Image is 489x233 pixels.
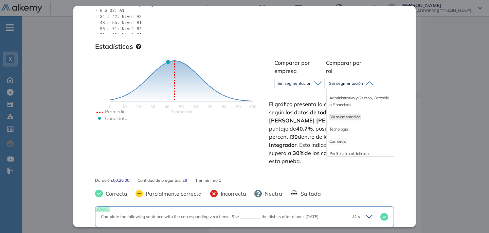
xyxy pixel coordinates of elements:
strong: de todos los perfiles [310,109,361,116]
span: Parcialmente correcta [143,190,202,198]
span: Complete the following sentence with the corresponding verb tense: She __________ the dishes afte... [101,214,320,219]
strong: 40.7% [296,125,313,132]
li: Comercial [329,138,347,145]
strong: Inglés - Integrador [269,133,384,148]
span: Sin segmentación [277,81,311,86]
span: Correcta [103,190,127,198]
text: 60 [193,104,198,109]
li: Perfiles sin rol definido [329,150,369,157]
span: Cantidad de preguntas: [138,177,182,183]
strong: [PERSON_NAME] [269,117,315,124]
span: Tier mínimo [195,177,219,183]
text: Scores [170,109,192,114]
text: Candidato [105,115,127,121]
span: 00:25:00 [113,177,129,183]
span: Comparar por empresa [274,59,310,74]
text: 70 [207,104,212,109]
span: Incorrecta [218,190,246,198]
span: 29 [182,177,187,183]
text: 90 [236,104,241,109]
span: Neutra [262,190,282,198]
h3: Estadísticas [95,42,133,51]
text: Promedio [105,109,126,115]
strong: [PERSON_NAME] [316,117,362,124]
text: 10 [122,104,127,109]
text: 40 [165,104,169,109]
span: FÁCIL [95,207,110,212]
text: 50 [179,104,184,109]
li: Sin segmentación [329,114,361,120]
text: 100 [249,104,256,109]
span: Duración : [95,177,113,183]
text: 80 [222,104,227,109]
li: Tecnología [329,126,348,133]
text: 0 [109,104,111,109]
span: El gráfico presenta la distribución de puntajes según los datos . obtuvo un puntaje de , posicion... [269,100,393,165]
span: Saltada [298,190,321,198]
span: Comparar por rol [326,59,361,74]
span: Sin segmentación [329,81,363,86]
li: Administrativo y Gestión, Contable o Financiero [329,95,391,108]
span: 41 s [352,214,360,220]
span: 1 [219,177,221,183]
text: 30 [150,104,155,109]
strong: 30% [293,150,305,156]
strong: 30 [291,133,298,140]
pre: Interpretación de puntajes: - 0 a 33: A1 - 34 a 42: Nivel A2 - 43 a 55: Nivel B1 - 56 a 71: Nivel... [95,2,394,34]
text: 20 [136,104,141,109]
